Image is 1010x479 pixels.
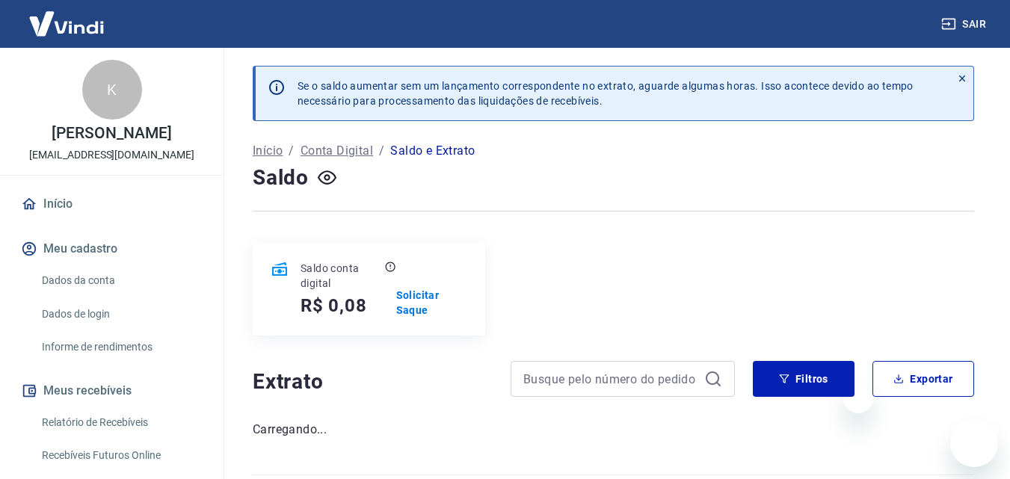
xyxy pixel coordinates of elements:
img: Vindi [18,1,115,46]
button: Filtros [753,361,855,397]
iframe: Fechar mensagem [843,383,873,413]
p: Saldo e Extrato [390,142,475,160]
p: [EMAIL_ADDRESS][DOMAIN_NAME] [29,147,194,163]
h4: Saldo [253,163,309,193]
a: Início [253,142,283,160]
button: Meus recebíveis [18,374,206,407]
h5: R$ 0,08 [301,294,367,318]
a: Dados da conta [36,265,206,296]
h4: Extrato [253,367,493,397]
a: Recebíveis Futuros Online [36,440,206,471]
a: Relatório de Recebíveis [36,407,206,438]
a: Solicitar Saque [396,288,467,318]
button: Exportar [872,361,974,397]
input: Busque pelo número do pedido [523,368,698,390]
div: K [82,60,142,120]
a: Início [18,188,206,220]
iframe: Botão para abrir a janela de mensagens [950,419,998,467]
a: Dados de login [36,299,206,330]
a: Informe de rendimentos [36,332,206,362]
a: Conta Digital [301,142,373,160]
button: Sair [938,10,992,38]
p: Se o saldo aumentar sem um lançamento correspondente no extrato, aguarde algumas horas. Isso acon... [298,78,914,108]
p: / [289,142,294,160]
p: [PERSON_NAME] [52,126,171,141]
p: Saldo conta digital [301,261,382,291]
button: Meu cadastro [18,232,206,265]
p: / [379,142,384,160]
p: Carregando... [253,421,974,439]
